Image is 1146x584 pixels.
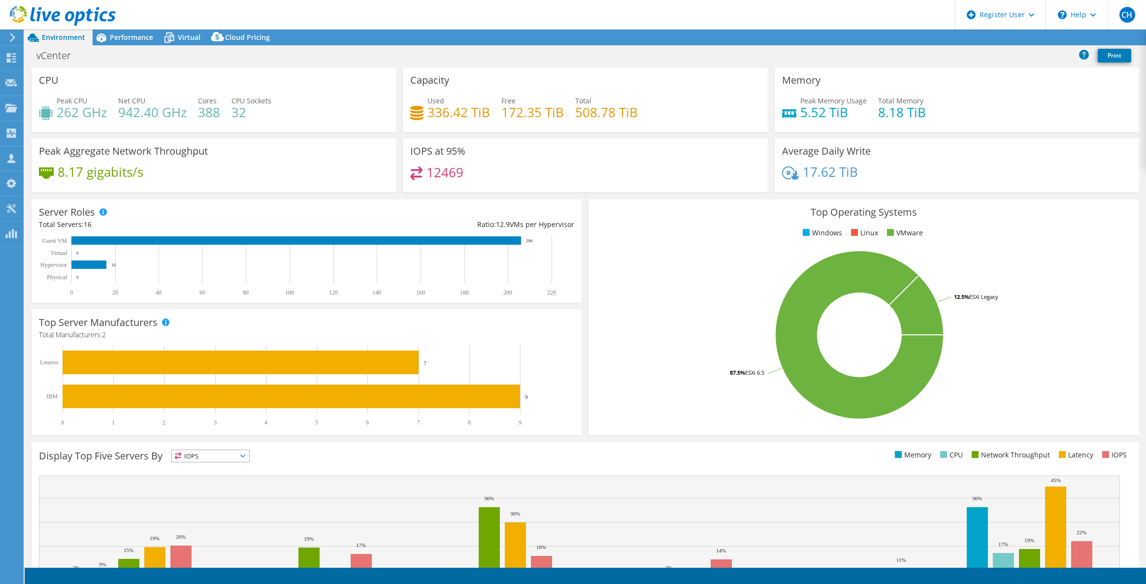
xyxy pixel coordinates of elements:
[426,167,463,178] h4: 12469
[264,419,267,426] text: 4
[800,96,867,105] span: Peak Memory Usage
[460,289,469,296] text: 180
[285,289,294,296] text: 100
[501,107,564,118] h4: 172.35 TiB
[782,75,820,86] h3: Memory
[51,250,67,257] text: Virtual
[57,96,87,105] span: Peak CPU
[47,274,67,281] text: Physical
[307,219,575,230] div: Ratio: VMs per Hypervisor
[938,450,963,460] li: CPU
[410,146,465,157] h3: IOPS at 95%
[243,289,249,296] text: 80
[111,262,116,267] text: 16
[76,275,79,280] text: 0
[315,419,318,426] text: 5
[427,107,490,118] h4: 336.42 TiB
[150,535,160,541] text: 19%
[849,227,878,238] li: Linux
[329,289,338,296] text: 120
[57,107,107,118] h4: 262 GHz
[745,369,764,376] tspan: ESXi 6.5
[231,107,271,118] h4: 32
[892,450,931,460] li: Memory
[427,96,444,105] span: Used
[304,536,314,542] text: 19%
[112,419,115,426] text: 1
[998,541,1008,547] text: 17%
[84,220,92,229] span: 16
[118,96,145,105] span: Net CPU
[40,359,58,366] text: Lenovo
[468,419,471,426] text: 8
[372,289,381,296] text: 140
[884,227,923,238] li: VMware
[954,293,969,300] tspan: 12.5%
[526,238,533,243] text: 206
[730,369,745,376] tspan: 87.5%
[596,207,1131,218] h3: Top Operating Systems
[198,96,217,105] span: Cores
[525,394,528,400] text: 9
[99,561,106,567] text: 9%
[73,565,80,571] text: 7%
[803,166,858,177] h4: 17.62 TiB
[366,419,369,426] text: 6
[163,419,165,426] text: 2
[1100,450,1127,460] li: IOPS
[176,534,186,540] text: 20%
[501,96,516,105] span: Free
[110,32,153,42] span: Performance
[547,289,556,296] text: 220
[575,96,591,105] span: Total
[58,166,143,177] h4: 8.17 gigabits/s
[39,75,59,86] h3: CPU
[665,565,673,571] text: 7%
[253,567,261,573] text: 6%
[112,289,118,296] text: 20
[575,107,638,118] h4: 508.78 TiB
[39,329,574,340] h4: Total Manufacturers:
[225,32,270,42] span: Cloud Pricing
[969,450,1050,460] li: Network Throughput
[484,495,494,501] text: 36%
[410,75,449,86] h3: Capacity
[39,219,307,230] div: Total Servers:
[536,544,546,550] text: 16%
[198,107,220,118] h4: 388
[510,511,520,517] text: 30%
[39,207,95,218] h3: Server Roles
[1077,529,1086,535] text: 22%
[972,495,982,501] text: 36%
[800,107,867,118] h4: 5.52 TiB
[231,96,271,105] span: CPU Sockets
[716,548,726,553] text: 14%
[76,251,79,256] text: 0
[793,567,801,573] text: 7%
[172,450,249,462] span: IOPS
[124,547,133,553] text: 15%
[42,237,67,244] text: Guest VM
[416,289,425,296] text: 160
[1119,7,1135,23] span: CH
[156,289,162,296] text: 40
[1024,537,1034,543] text: 19%
[1051,477,1061,483] text: 45%
[118,107,187,118] h4: 942.40 GHz
[1098,49,1131,63] a: Print
[39,146,208,157] h3: Peak Aggregate Network Throughput
[356,542,366,548] text: 17%
[178,32,200,42] span: Virtual
[199,289,205,296] text: 60
[61,419,64,426] text: 0
[878,96,923,105] span: Total Memory
[782,146,871,157] h3: Average Daily Write
[1056,450,1093,460] li: Latency
[503,289,512,296] text: 200
[496,220,510,229] span: 12.9
[896,557,906,563] text: 11%
[800,227,842,238] li: Windows
[969,293,998,300] tspan: ESXi Legacy
[1058,10,1067,19] svg: \n
[878,107,926,118] h4: 8.18 TiB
